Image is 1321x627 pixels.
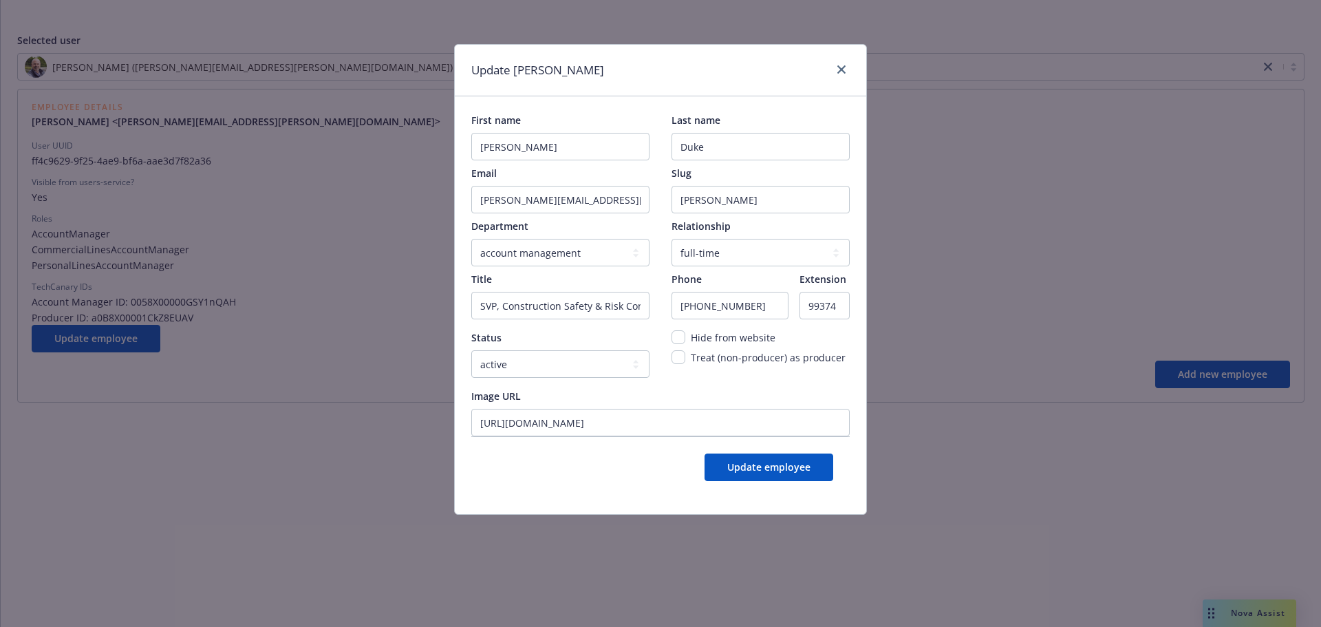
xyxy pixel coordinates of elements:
span: Department [471,220,528,233]
span: Email [471,167,497,180]
button: Update employee [705,454,833,481]
span: Image URL [471,390,521,403]
h1: Update [PERSON_NAME] [471,61,604,79]
span: Last name [672,114,720,127]
span: Hide from website [691,331,775,344]
span: Extension [799,273,846,286]
span: Slug [672,167,691,180]
span: Relationship [672,220,731,233]
span: Update employee [727,460,810,474]
span: Status [471,331,502,344]
span: Title [471,273,492,286]
span: Phone [672,273,702,286]
span: First name [471,114,521,127]
span: Treat (non-producer) as producer [691,351,846,364]
a: close [833,61,850,78]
